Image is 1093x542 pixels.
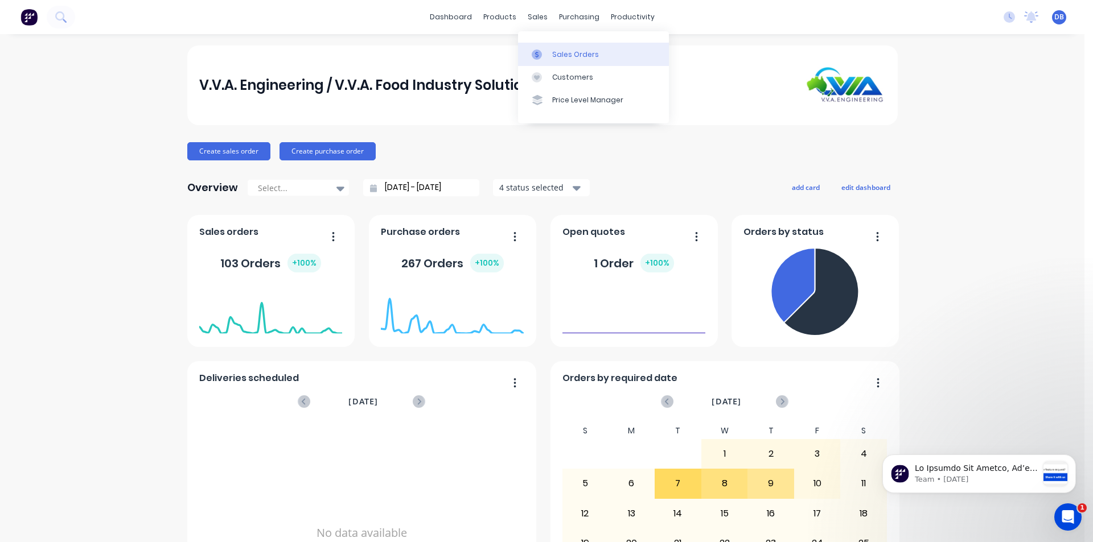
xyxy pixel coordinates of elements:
div: 11 [841,469,886,498]
div: 5 [562,469,608,498]
div: Sales Orders [552,49,599,60]
span: 1 [1078,503,1087,512]
div: + 100 % [470,254,504,272]
div: 1 Order [594,254,674,272]
a: Price Level Manager [518,89,669,111]
div: 4 status selected [499,181,571,193]
div: Customers [552,72,593,82]
div: sales [522,9,553,26]
div: products [478,9,522,26]
a: dashboard [424,9,478,26]
a: Sales Orders [518,43,669,65]
div: 4 [841,440,886,468]
div: 18 [841,499,886,528]
div: purchasing [553,9,605,26]
div: 10 [795,469,840,498]
div: 8 [702,469,747,498]
div: 17 [795,499,840,528]
div: 15 [702,499,747,528]
a: Customers [518,66,669,89]
span: Orders by status [743,225,824,239]
img: V.V.A. Engineering / V.V.A. Food Industry Solutions [806,67,885,103]
iframe: Intercom live chat [1054,503,1082,531]
div: 12 [562,499,608,528]
div: 16 [748,499,794,528]
div: 7 [655,469,701,498]
span: Open quotes [562,225,625,239]
div: 13 [609,499,655,528]
button: 4 status selected [493,179,590,196]
div: 103 Orders [220,254,321,272]
div: F [794,423,841,439]
div: M [609,423,655,439]
span: [DATE] [348,395,378,408]
div: T [747,423,794,439]
div: 2 [748,440,794,468]
div: T [655,423,701,439]
div: W [701,423,748,439]
div: Overview [187,176,238,199]
div: S [562,423,609,439]
img: Factory [20,9,38,26]
div: 1 [702,440,747,468]
button: Create purchase order [280,142,376,160]
div: 14 [655,499,701,528]
div: 267 Orders [401,254,504,272]
button: Create sales order [187,142,270,160]
div: 9 [748,469,794,498]
div: Price Level Manager [552,95,623,105]
div: 3 [795,440,840,468]
span: [DATE] [712,395,741,408]
div: V.V.A. Engineering / V.V.A. Food Industry Solutions [199,74,539,97]
div: + 100 % [640,254,674,272]
div: 6 [609,469,655,498]
p: Message from Team, sent 3w ago [50,43,172,53]
span: Purchase orders [381,225,460,239]
button: edit dashboard [834,180,898,195]
button: add card [784,180,827,195]
div: S [840,423,887,439]
span: DB [1054,12,1064,22]
iframe: Intercom notifications message [865,432,1093,511]
div: + 100 % [287,254,321,272]
span: Sales orders [199,225,258,239]
div: productivity [605,9,660,26]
